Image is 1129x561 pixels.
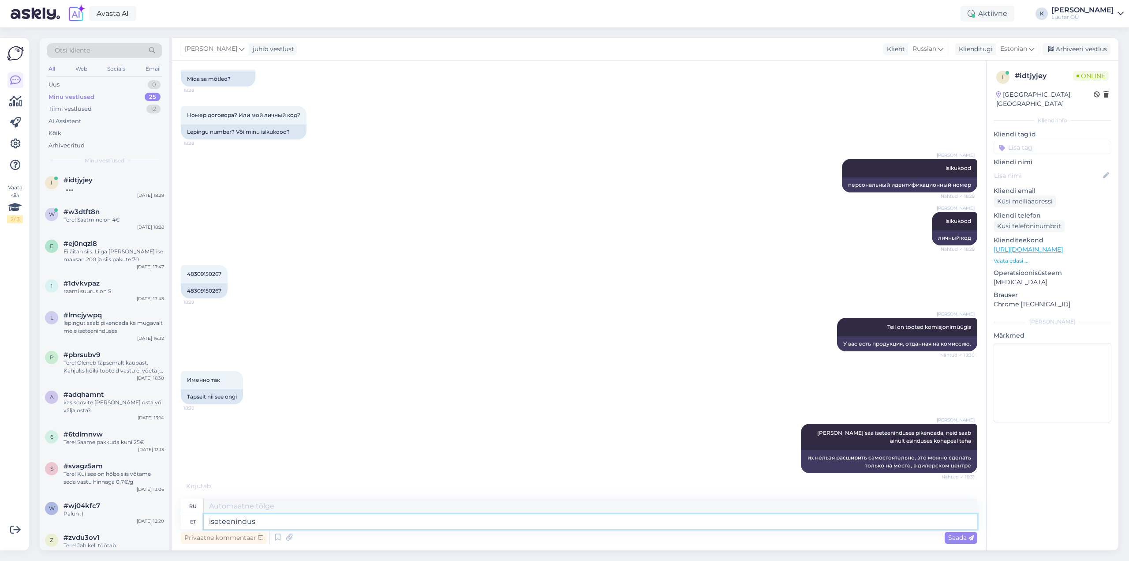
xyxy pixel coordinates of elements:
[49,211,55,218] span: w
[138,446,164,453] div: [DATE] 13:13
[996,90,1094,109] div: [GEOGRAPHIC_DATA], [GEOGRAPHIC_DATA]
[181,389,243,404] div: Täpselt nii see ongi
[994,171,1101,181] input: Lisa nimi
[50,433,53,440] span: 6
[801,450,977,473] div: их нельзя расширить самостоятельно, это можно сделать только на месте, в дилерском центре
[1036,8,1048,20] div: K
[64,470,164,486] div: Tere! Kui see on hõbe siis võtame seda vastu hinnaga 0,7€/g
[187,377,220,383] span: Именно так
[64,430,103,438] span: #6tdlmnvw
[994,278,1111,287] p: [MEDICAL_DATA]
[994,220,1065,232] div: Küsi telefoninumbrit
[183,140,217,147] span: 18:28
[64,248,164,264] div: Ei äitah siis. Liiga [PERSON_NAME] ise maksan 200 ja siis pakute 70
[137,486,164,493] div: [DATE] 13:06
[7,184,23,223] div: Vaata siia
[181,283,228,298] div: 48309150267
[137,518,164,524] div: [DATE] 12:20
[49,117,81,126] div: AI Assistent
[64,216,164,224] div: Tere! Saatmine on 4€
[249,45,294,54] div: juhib vestlust
[64,311,102,319] span: #lmcjywpq
[50,314,53,321] span: l
[67,4,86,23] img: explore-ai
[64,359,164,375] div: Tere! Oleneb täpsemalt kaubast. Kahjuks kõiki tooteid vastu ei võeta ja osadele toodetele pakume ...
[138,414,164,421] div: [DATE] 13:14
[85,157,124,165] span: Minu vestlused
[144,63,162,75] div: Email
[181,532,267,544] div: Privaatne kommentaar
[148,80,161,89] div: 0
[64,542,164,550] div: Tere! Jah kell töötab.
[146,105,161,113] div: 12
[937,205,975,211] span: [PERSON_NAME]
[940,352,975,358] span: Nähtud ✓ 18:30
[883,45,905,54] div: Klient
[183,299,217,305] span: 18:29
[49,505,55,512] span: w
[49,105,92,113] div: Tiimi vestlused
[994,290,1111,300] p: Brauser
[204,514,977,529] textarea: iseteenindus
[994,268,1111,278] p: Operatsioonisüsteem
[887,324,971,330] span: Teil on tooted komisjonimüügis
[51,282,52,289] span: 1
[137,224,164,230] div: [DATE] 18:28
[187,112,300,118] span: Номер договора? Или мой личный код?
[49,129,61,138] div: Kõik
[64,534,100,542] span: #zvdu3ov1
[64,176,93,184] span: #idtjyjey
[187,271,221,277] span: 48309150267
[937,152,975,158] span: [PERSON_NAME]
[994,300,1111,309] p: Chrome [TECHNICAL_ID]
[64,208,100,216] span: #w3dtft8n
[946,218,971,224] span: isikukood
[64,462,103,470] span: #svagz5am
[183,405,217,411] span: 18:30
[55,46,90,55] span: Otsi kliente
[89,6,136,21] a: Avasta AI
[955,45,993,54] div: Klienditugi
[145,93,161,102] div: 25
[1051,7,1124,21] a: [PERSON_NAME]Luutar OÜ
[181,72,255,87] div: Mida sa mõtled?
[190,514,196,529] div: et
[912,44,936,54] span: Russian
[64,279,100,287] span: #1dvkvpaz
[941,246,975,252] span: Nähtud ✓ 18:29
[64,351,100,359] span: #pbrsubv9
[64,438,164,446] div: Tere! Saame pakkuda kuni 25€
[994,257,1111,265] p: Vaata edasi ...
[64,391,104,399] span: #adqhamnt
[994,211,1111,220] p: Kliendi telefon
[64,319,164,335] div: lepingut saab pikendada ka mugavalt meie iseteeninduses
[50,354,54,361] span: p
[994,186,1111,196] p: Kliendi email
[994,245,1063,253] a: [URL][DOMAIN_NAME]
[994,117,1111,124] div: Kliendi info
[1051,7,1114,14] div: [PERSON_NAME]
[49,93,94,102] div: Minu vestlused
[1043,43,1110,55] div: Arhiveeri vestlus
[1000,44,1027,54] span: Estonian
[211,482,212,490] span: .
[932,230,977,245] div: личный код
[64,240,97,248] span: #ej0nqzl8
[994,141,1111,154] input: Lisa tag
[842,177,977,192] div: персональный идентификационный номер
[137,192,164,199] div: [DATE] 18:29
[817,429,972,444] span: [PERSON_NAME] saa iseteeninduses pikendada, neid saab ainult esinduses kohapeal teha
[64,502,100,510] span: #wj04kfc7
[189,499,197,514] div: ru
[837,336,977,351] div: У вас есть продукция, отданная на комиссию.
[51,179,52,186] span: i
[994,236,1111,245] p: Klienditeekond
[64,510,164,518] div: Palun :)
[50,243,53,249] span: e
[50,394,54,400] span: a
[7,215,23,223] div: 2 / 3
[49,80,60,89] div: Uus
[50,465,53,472] span: s
[185,44,237,54] span: [PERSON_NAME]
[105,63,127,75] div: Socials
